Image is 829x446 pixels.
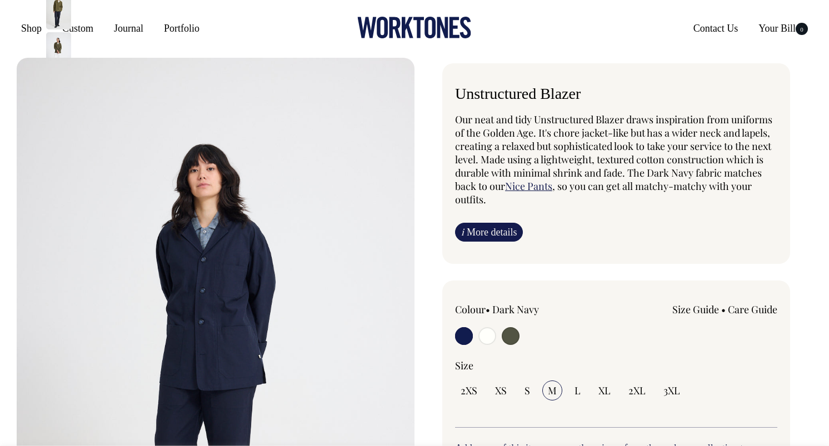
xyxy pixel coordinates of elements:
[58,18,98,38] a: Custom
[598,384,611,397] span: XL
[461,384,477,397] span: 2XS
[796,23,808,35] span: 0
[689,18,743,38] a: Contact Us
[593,380,616,400] input: XL
[542,380,562,400] input: M
[575,384,581,397] span: L
[17,18,46,38] a: Shop
[663,384,680,397] span: 3XL
[495,384,507,397] span: XS
[569,380,586,400] input: L
[623,380,651,400] input: 2XL
[628,384,646,397] span: 2XL
[525,384,530,397] span: S
[490,380,512,400] input: XS
[109,18,148,38] a: Journal
[754,18,812,38] a: Your Bill0
[658,380,686,400] input: 3XL
[455,380,483,400] input: 2XS
[46,32,71,71] img: olive
[519,380,536,400] input: S
[159,18,204,38] a: Portfolio
[548,384,557,397] span: M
